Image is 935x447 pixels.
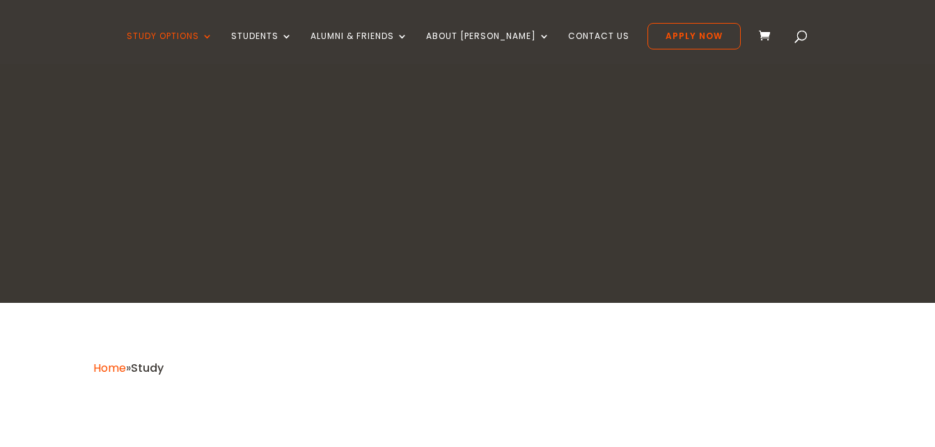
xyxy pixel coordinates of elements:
[93,360,164,376] span: »
[311,31,408,64] a: Alumni & Friends
[93,360,126,376] a: Home
[231,31,292,64] a: Students
[426,31,550,64] a: About [PERSON_NAME]
[647,23,741,49] a: Apply Now
[127,31,213,64] a: Study Options
[568,31,629,64] a: Contact Us
[131,360,164,376] span: Study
